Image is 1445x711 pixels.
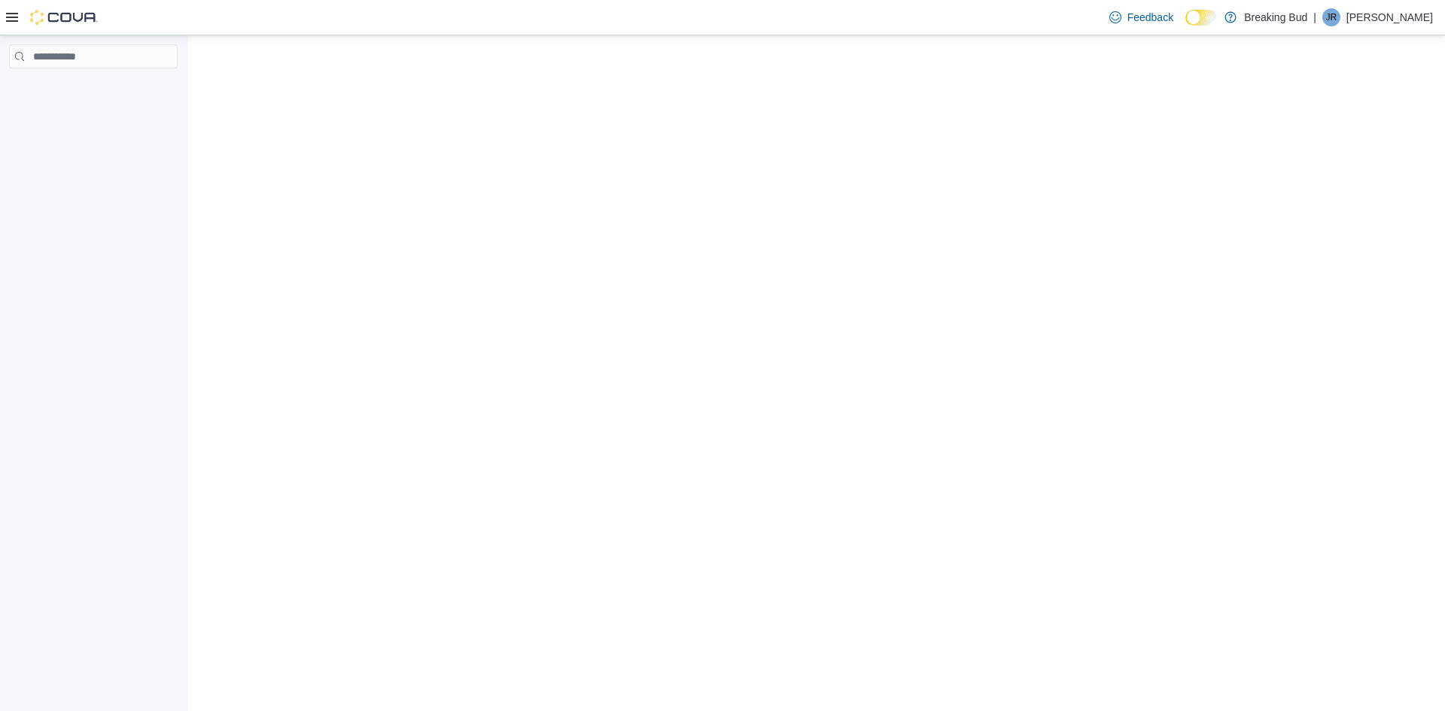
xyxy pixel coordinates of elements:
a: Feedback [1103,2,1179,32]
nav: Complex example [9,71,178,108]
p: Breaking Bud [1244,8,1307,26]
img: Cova [30,10,98,25]
p: | [1313,8,1316,26]
span: JR [1326,8,1337,26]
p: [PERSON_NAME] [1346,8,1433,26]
div: Josue Reyes [1322,8,1340,26]
input: Dark Mode [1185,10,1217,26]
span: Feedback [1127,10,1173,25]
